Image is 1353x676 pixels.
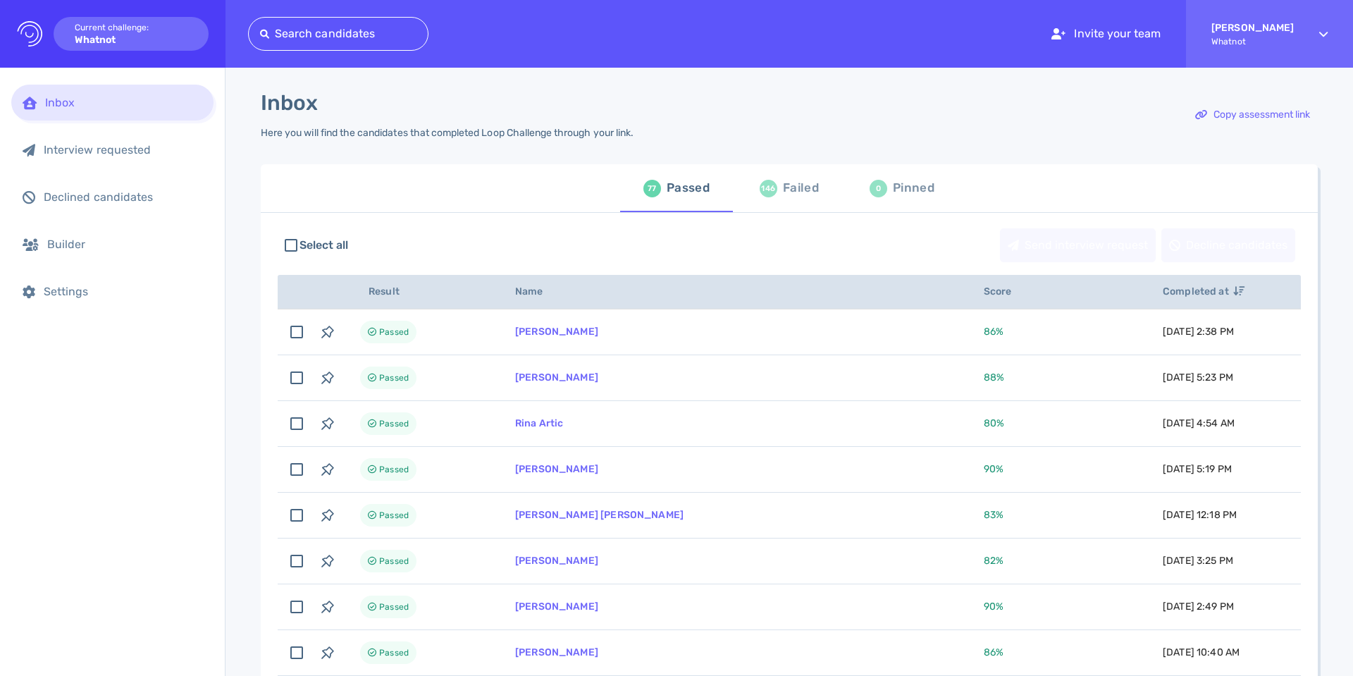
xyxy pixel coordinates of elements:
[984,371,1004,383] span: 88 %
[1163,371,1233,383] span: [DATE] 5:23 PM
[515,509,684,521] a: [PERSON_NAME] [PERSON_NAME]
[760,180,777,197] div: 146
[379,415,409,432] span: Passed
[667,178,710,199] div: Passed
[379,598,409,615] span: Passed
[1187,98,1318,132] button: Copy assessment link
[379,553,409,570] span: Passed
[515,646,598,658] a: [PERSON_NAME]
[515,555,598,567] a: [PERSON_NAME]
[44,143,202,156] div: Interview requested
[47,238,202,251] div: Builder
[343,275,498,309] th: Result
[1163,463,1232,475] span: [DATE] 5:19 PM
[984,417,1004,429] span: 80 %
[515,417,564,429] a: Rina Artic
[261,127,634,139] div: Here you will find the candidates that completed Loop Challenge through your link.
[1162,229,1295,262] div: Decline candidates
[1163,326,1234,338] span: [DATE] 2:38 PM
[893,178,934,199] div: Pinned
[379,644,409,661] span: Passed
[379,507,409,524] span: Passed
[44,190,202,204] div: Declined candidates
[984,285,1027,297] span: Score
[1211,37,1294,47] span: Whatnot
[379,324,409,340] span: Passed
[515,601,598,613] a: [PERSON_NAME]
[1163,601,1234,613] span: [DATE] 2:49 PM
[984,646,1003,658] span: 86 %
[379,461,409,478] span: Passed
[299,237,349,254] span: Select all
[1000,228,1156,262] button: Send interview request
[1163,417,1235,429] span: [DATE] 4:54 AM
[1163,555,1233,567] span: [DATE] 3:25 PM
[1188,99,1317,131] div: Copy assessment link
[1163,646,1240,658] span: [DATE] 10:40 AM
[1163,285,1244,297] span: Completed at
[44,285,202,298] div: Settings
[984,555,1003,567] span: 82 %
[1211,22,1294,34] strong: [PERSON_NAME]
[984,601,1003,613] span: 90 %
[515,285,559,297] span: Name
[1163,509,1237,521] span: [DATE] 12:18 PM
[643,180,661,197] div: 77
[515,326,598,338] a: [PERSON_NAME]
[379,369,409,386] span: Passed
[984,326,1003,338] span: 86 %
[870,180,887,197] div: 0
[261,90,318,116] h1: Inbox
[984,463,1003,475] span: 90 %
[783,178,819,199] div: Failed
[1161,228,1295,262] button: Decline candidates
[45,96,202,109] div: Inbox
[515,371,598,383] a: [PERSON_NAME]
[515,463,598,475] a: [PERSON_NAME]
[984,509,1003,521] span: 83 %
[1001,229,1155,262] div: Send interview request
